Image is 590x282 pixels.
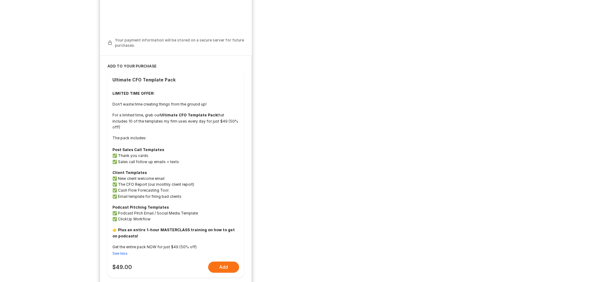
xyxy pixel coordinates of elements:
[112,159,138,164] span: ✅ Sales call f
[160,113,217,117] strong: Ultimate CFO Template Pack
[112,112,239,130] p: For a limited time, grab our that includes 10 of the templates my firm uses every day for just $4...
[112,101,239,107] p: Don't waste time creating things from the ground up!
[112,147,164,152] strong: Post Sales Call Templates
[112,176,194,199] span: ✅ New client welcome email ✅ The CFO Report (our monthly client report) ✅ Cash Flow Forecasting T...
[112,264,132,271] div: $49.00
[112,228,235,238] strong: 👉 Plus an entire 1-hour MASTERCLASS training on how to get on podcasts!
[112,170,147,175] strong: Client Templates
[112,244,239,250] p: Get the entire pack NOW for just $49 (50% off)
[112,91,155,96] strong: LIMITED TIME OFFER:
[107,63,244,69] h5: Add to your purchase
[112,211,198,221] span: ✅ Podcast Pitch Email / Social Media Template ✅ ClickUp Workflow
[112,251,128,256] button: See less
[112,77,176,83] div: Ultimate CFO Template Pack
[208,262,239,273] button: Add
[112,135,239,165] p: The pack includes: ✅ Thank you cards ollow up emails + texts
[107,37,245,48] pds-box: Your payment information will be stored on a secure server for future purchases.
[112,205,169,210] strong: Podcast Pitching Templates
